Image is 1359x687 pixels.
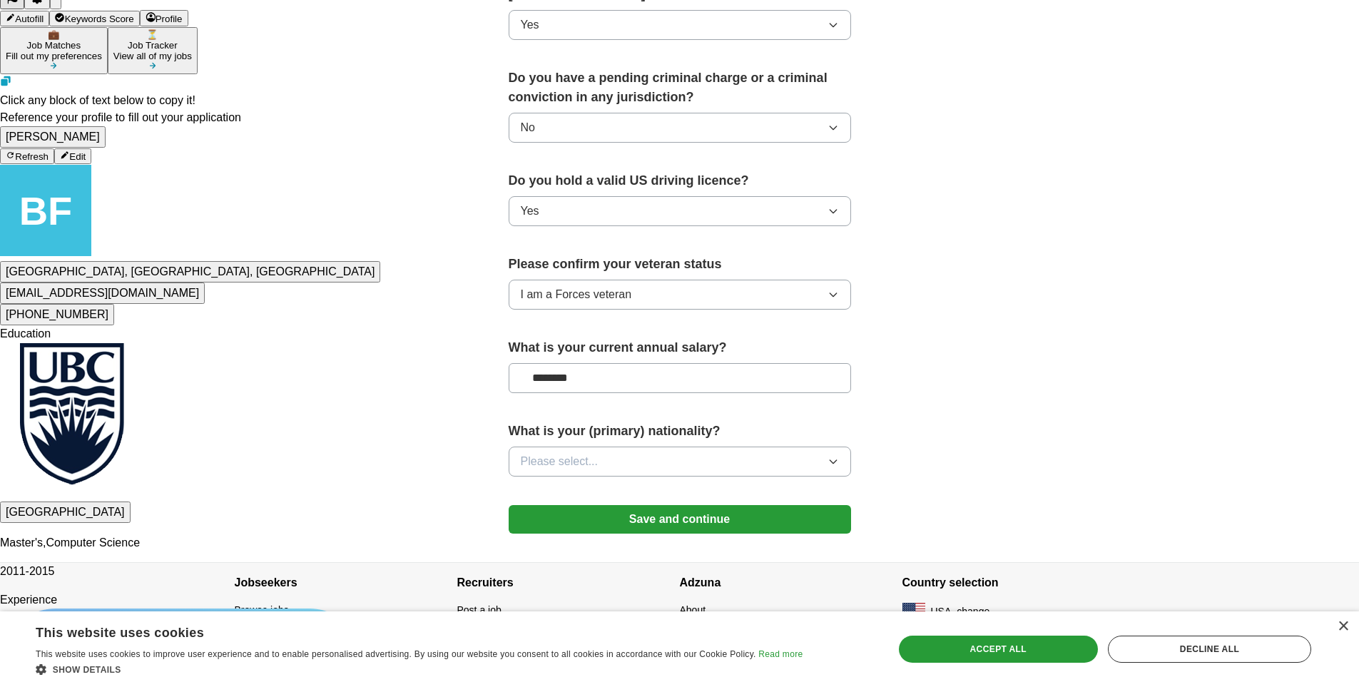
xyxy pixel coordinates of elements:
[235,604,289,616] a: Browse jobs
[53,665,121,675] span: Show details
[36,649,756,659] span: This website uses cookies to improve user experience and to enable personalised advertising. By u...
[509,68,851,107] label: Do you have a pending criminal charge or a criminal conviction in any jurisdiction?
[509,280,851,310] button: I am a Forces veteran
[509,422,851,441] label: What is your (primary) nationality?
[36,662,803,676] div: Show details
[36,620,767,641] div: This website uses cookies
[509,171,851,190] label: Do you hold a valid US driving licence?
[521,16,539,34] span: Yes
[1108,636,1311,663] div: Decline all
[521,286,632,303] span: I am a Forces veteran
[902,603,925,620] img: US flag
[509,505,851,534] button: Save and continue
[509,10,851,40] button: Yes
[931,604,952,619] span: USA
[957,604,989,619] button: change
[457,604,502,616] a: Post a job
[680,604,706,616] a: About
[521,119,535,136] span: No
[758,649,803,659] a: Read more, opens a new window
[509,113,851,143] button: No
[509,447,851,477] button: Please select...
[902,563,1125,603] h4: Country selection
[521,453,599,470] span: Please select...
[509,196,851,226] button: Yes
[899,636,1098,663] div: Accept all
[509,338,851,357] label: What is your current annual salary?
[1338,621,1348,632] div: Close
[521,203,539,220] span: Yes
[509,255,851,274] label: Please confirm your veteran status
